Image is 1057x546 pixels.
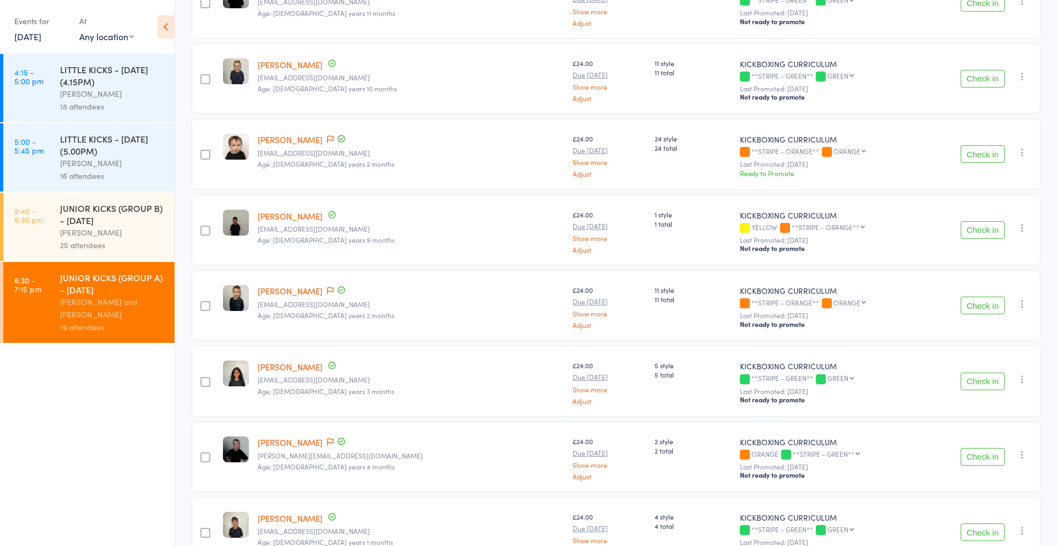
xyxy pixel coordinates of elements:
[60,239,165,252] div: 25 attendees
[14,30,41,42] a: [DATE]
[14,276,41,293] time: 6:30 - 7:15 pm
[740,436,918,447] div: KICKBOXING CURRICULUM
[740,58,918,69] div: KICKBOXING CURRICULUM
[655,436,732,446] span: 2 style
[827,374,848,381] div: GREEN
[740,387,918,395] small: Last Promoted: [DATE]
[573,461,646,468] a: Show more
[573,361,646,404] div: £24.00
[961,373,1005,390] button: Check in
[14,137,43,155] time: 5:00 - 5:45 pm
[223,361,249,386] img: image1649694601.png
[79,30,134,42] div: Any location
[961,297,1005,314] button: Check in
[258,361,323,373] a: [PERSON_NAME]
[655,446,732,455] span: 2 total
[655,68,732,77] span: 11 total
[258,386,394,396] span: Age: [DEMOGRAPHIC_DATA] years 3 months
[258,59,323,70] a: [PERSON_NAME]
[573,373,646,381] small: Due [DATE]
[740,395,918,404] div: Not ready to promote
[79,12,134,30] div: At
[258,8,395,18] span: Age: [DEMOGRAPHIC_DATA] years 11 months
[60,133,165,157] div: LITTLE KICKS - [DATE] (5.00PM)
[14,68,43,85] time: 4:15 - 5:00 pm
[60,170,165,182] div: 16 attendees
[60,100,165,113] div: 18 attendees
[573,8,646,15] a: Show more
[258,512,323,524] a: [PERSON_NAME]
[961,448,1005,466] button: Check in
[258,376,564,384] small: Kajalava@hotmail.co.uk
[655,134,732,143] span: 24 style
[573,58,646,102] div: £24.00
[740,244,918,253] div: Not ready to promote
[655,143,732,152] span: 24 total
[60,63,165,88] div: LITTLE KICKS - [DATE] (4.15PM)
[573,310,646,317] a: Show more
[258,452,564,460] small: sammy-jo321@outlook.com
[655,521,732,531] span: 4 total
[655,285,732,294] span: 11 style
[223,512,249,538] img: image1636192913.png
[223,58,249,84] img: image1634139425.png
[740,312,918,319] small: Last Promoted: [DATE]
[740,210,918,221] div: KICKBOXING CURRICULUM
[573,525,646,532] small: Due [DATE]
[740,471,918,479] div: Not ready to promote
[573,449,646,457] small: Due [DATE]
[573,210,646,253] div: £24.00
[740,450,918,460] div: ORANGE
[60,226,165,239] div: [PERSON_NAME]
[258,159,394,168] span: Age: [DEMOGRAPHIC_DATA] years 2 months
[655,370,732,379] span: 5 total
[573,19,646,26] a: Adjust
[573,285,646,329] div: £24.00
[258,134,323,145] a: [PERSON_NAME]
[833,148,860,155] div: ORANGE
[961,221,1005,239] button: Check in
[573,321,646,329] a: Adjust
[3,54,175,122] a: 4:15 -5:00 pmLITTLE KICKS - [DATE] (4.15PM)[PERSON_NAME]18 attendees
[258,285,323,297] a: [PERSON_NAME]
[573,234,646,242] a: Show more
[655,361,732,370] span: 5 style
[573,397,646,405] a: Adjust
[833,299,860,306] div: ORANGE
[573,246,646,253] a: Adjust
[3,193,175,261] a: 5:45 -6:30 pmJUNIOR KICKS (GROUP B) - [DATE][PERSON_NAME]25 attendees
[223,210,249,236] img: image1664469336.png
[258,436,323,448] a: [PERSON_NAME]
[573,159,646,166] a: Show more
[60,88,165,100] div: [PERSON_NAME]
[655,210,732,219] span: 1 style
[827,526,848,533] div: GREEN
[740,320,918,329] div: Not ready to promote
[223,285,249,311] img: image1635581581.png
[740,85,918,92] small: Last Promoted: [DATE]
[573,473,646,480] a: Adjust
[740,512,918,523] div: KICKBOXING CURRICULUM
[223,436,249,462] img: image1695317076.png
[258,235,395,244] span: Age: [DEMOGRAPHIC_DATA] years 9 months
[258,84,397,93] span: Age: [DEMOGRAPHIC_DATA] years 10 months
[573,170,646,177] a: Adjust
[740,168,918,178] div: Ready to Promote
[14,206,43,224] time: 5:45 - 6:30 pm
[740,361,918,372] div: KICKBOXING CURRICULUM
[740,9,918,17] small: Last Promoted: [DATE]
[573,386,646,393] a: Show more
[60,321,165,334] div: 19 attendees
[60,271,165,296] div: JUNIOR KICKS (GROUP A) - [DATE]
[258,310,394,320] span: Age: [DEMOGRAPHIC_DATA] years 2 months
[573,537,646,544] a: Show more
[60,157,165,170] div: [PERSON_NAME]
[14,12,68,30] div: Events for
[573,83,646,90] a: Show more
[655,219,732,228] span: 1 total
[258,74,564,81] small: regevenson@hotmail.co.uk
[3,123,175,192] a: 5:00 -5:45 pmLITTLE KICKS - [DATE] (5.00PM)[PERSON_NAME]16 attendees
[258,225,564,233] small: abcakes@live.co.uk
[655,512,732,521] span: 4 style
[258,210,323,222] a: [PERSON_NAME]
